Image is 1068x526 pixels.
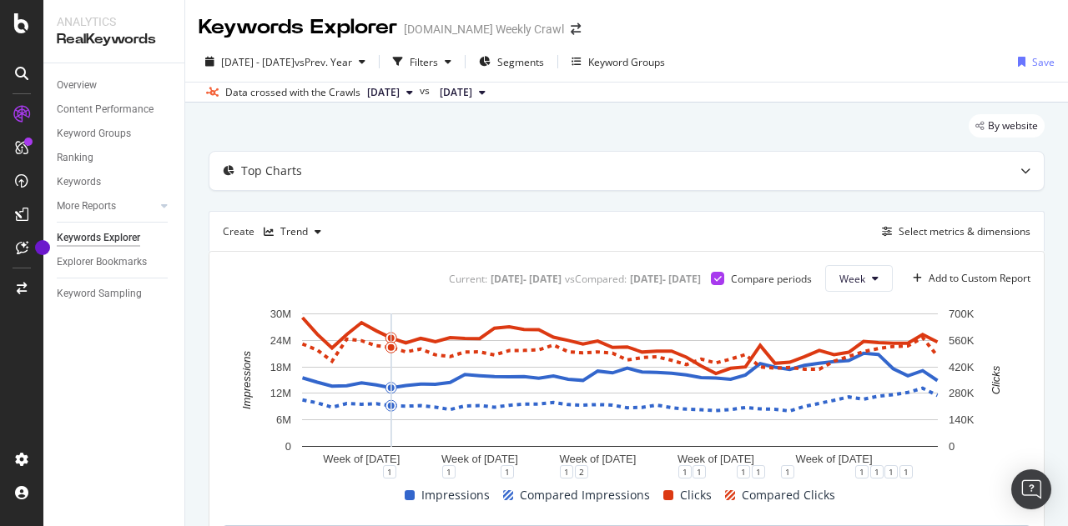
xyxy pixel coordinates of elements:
div: Open Intercom Messenger [1011,469,1051,509]
button: [DATE] [360,83,420,103]
div: Trend [280,227,308,237]
a: Keyword Sampling [57,285,173,303]
div: 1 [560,465,573,478]
button: Save [1011,48,1055,75]
div: Data crossed with the Crawls [225,85,360,100]
div: 1 [383,465,396,478]
div: Save [1032,55,1055,69]
span: vs Prev. Year [295,55,352,69]
span: Week [839,272,865,286]
div: Current: [449,272,487,286]
text: Week of [DATE] [441,453,518,465]
div: More Reports [57,198,116,215]
div: 1 [737,465,750,478]
text: Week of [DATE] [678,453,754,465]
text: 30M [270,308,291,320]
text: 140K [949,414,975,427]
text: Clicks [990,365,1002,394]
text: 280K [949,388,975,400]
div: Content Performance [57,101,154,118]
span: Segments [497,55,544,69]
div: Keyword Sampling [57,285,142,303]
text: Week of [DATE] [323,453,400,465]
text: 0 [949,440,955,453]
div: vs Compared : [565,272,627,286]
div: Tooltip anchor [35,240,50,255]
span: 2024 Oct. 3rd [440,85,472,100]
div: Add to Custom Report [929,273,1030,283]
span: Compared Clicks [742,485,835,505]
div: [DATE] - [DATE] [491,272,562,286]
span: vs [420,83,433,98]
div: legacy label [969,114,1045,138]
div: 1 [884,465,898,478]
div: Filters [410,55,438,69]
div: Keyword Groups [588,55,665,69]
a: Ranking [57,149,173,167]
div: Top Charts [241,163,302,179]
div: arrow-right-arrow-left [571,23,581,35]
button: Select metrics & dimensions [875,222,1030,242]
a: Content Performance [57,101,173,118]
span: [DATE] - [DATE] [221,55,295,69]
text: Impressions [240,351,253,410]
button: Trend [257,218,328,245]
div: RealKeywords [57,30,171,49]
a: Overview [57,77,173,94]
div: 1 [752,465,765,478]
a: Explorer Bookmarks [57,253,173,271]
div: Analytics [57,13,171,30]
div: Keywords Explorer [57,229,140,247]
text: 420K [949,361,975,373]
div: Overview [57,77,97,94]
text: Week of [DATE] [559,453,636,465]
div: Keywords Explorer [199,13,397,42]
div: Create [223,218,328,245]
span: 2025 Oct. 2nd [367,85,400,100]
a: Keywords Explorer [57,229,173,247]
span: Compared Impressions [520,485,650,505]
a: More Reports [57,198,156,215]
a: Keywords [57,173,173,191]
text: 18M [270,361,291,373]
text: 6M [276,414,291,427]
div: 1 [678,465,692,478]
div: 1 [781,465,794,478]
div: [DOMAIN_NAME] Weekly Crawl [404,21,564,38]
div: Keywords [57,173,101,191]
div: Keyword Groups [57,125,131,143]
div: 1 [855,465,869,478]
text: 0 [285,440,291,453]
span: Clicks [680,485,712,505]
div: Compare periods [731,272,812,286]
div: Select metrics & dimensions [899,224,1030,238]
button: Week [825,265,893,292]
div: 1 [442,465,456,478]
span: Impressions [421,485,490,505]
div: [DATE] - [DATE] [630,272,701,286]
button: Add to Custom Report [906,265,1030,292]
text: 12M [270,388,291,400]
button: Segments [472,48,551,75]
text: 700K [949,308,975,320]
button: [DATE] [433,83,492,103]
div: 1 [693,465,706,478]
text: Week of [DATE] [796,453,873,465]
svg: A chart. [223,305,1018,472]
div: 1 [501,465,514,478]
div: 1 [899,465,913,478]
div: 1 [870,465,884,478]
div: Explorer Bookmarks [57,253,147,271]
button: Filters [386,48,458,75]
text: 24M [270,334,291,347]
button: Keyword Groups [565,48,672,75]
span: By website [988,121,1038,131]
button: [DATE] - [DATE]vsPrev. Year [199,48,372,75]
text: 560K [949,334,975,347]
div: 2 [575,465,588,478]
a: Keyword Groups [57,125,173,143]
div: Ranking [57,149,93,167]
